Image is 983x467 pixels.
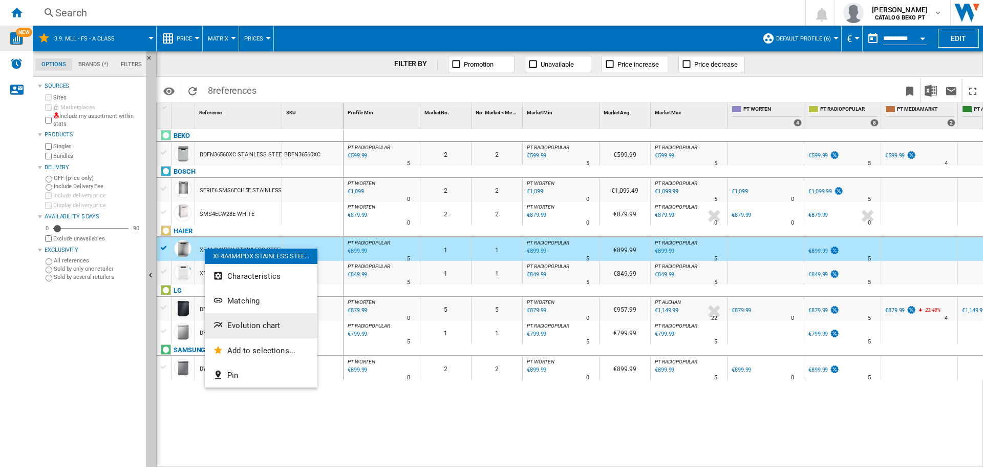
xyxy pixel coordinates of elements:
[227,272,281,281] span: Characteristics
[205,313,317,338] button: Evolution chart
[205,338,317,363] button: Add to selections...
[205,363,317,388] button: Pin...
[205,249,317,264] div: XF4A4M4PDX STAINLESS STEE...
[227,346,295,355] span: Add to selections...
[205,289,317,313] button: Matching
[227,321,280,330] span: Evolution chart
[227,371,238,380] span: Pin
[205,264,317,289] button: Characteristics
[227,296,260,306] span: Matching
